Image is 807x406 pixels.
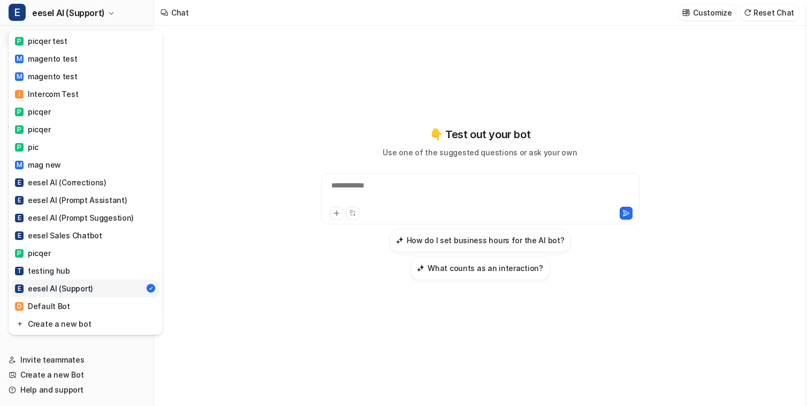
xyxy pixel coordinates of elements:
[15,124,50,135] div: picqer
[15,37,24,46] span: P
[15,178,24,187] span: E
[15,53,78,64] div: magento test
[15,106,50,117] div: picqer
[15,231,24,240] span: E
[15,90,24,99] span: I
[15,55,24,63] span: M
[15,249,24,258] span: P
[15,212,134,223] div: eesel AI (Prompt Suggestion)
[15,196,24,205] span: E
[9,30,163,335] div: Eeesel AI (Support)
[15,108,24,116] span: P
[15,159,61,170] div: mag new
[15,161,24,169] span: M
[15,283,93,294] div: eesel AI (Support)
[15,214,24,222] span: E
[15,194,127,206] div: eesel AI (Prompt Assistant)
[15,267,24,275] span: T
[15,247,50,259] div: picqer
[15,72,24,81] span: M
[15,284,24,293] span: E
[15,177,106,188] div: eesel AI (Corrections)
[15,265,70,276] div: testing hub
[9,4,26,21] span: E
[16,318,24,329] img: reset
[15,300,70,312] div: Default Bot
[15,143,24,152] span: P
[15,125,24,134] span: P
[15,71,78,82] div: magento test
[15,141,39,153] div: pic
[15,230,102,241] div: eesel Sales Chatbot
[12,315,159,333] a: Create a new bot
[32,5,105,20] span: eesel AI (Support)
[15,88,78,100] div: Intercom Test
[15,302,24,311] span: D
[15,35,67,47] div: picqer test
